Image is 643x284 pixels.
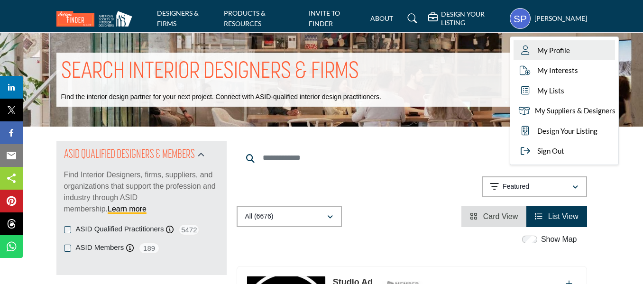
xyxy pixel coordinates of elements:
label: ASID Members [76,242,124,253]
a: INVITE TO FINDER [309,9,340,27]
a: View Card [470,212,518,220]
input: Search Keyword [237,147,587,169]
img: Site Logo [56,11,137,27]
li: Card View [461,206,526,227]
h2: ASID QUALIFIED DESIGNERS & MEMBERS [64,147,195,164]
span: My Suppliers & Designers [535,105,615,116]
p: Find Interior Designers, firms, suppliers, and organizations that support the profession and indu... [64,169,219,215]
a: DESIGNERS & FIRMS [157,9,199,27]
button: Featured [482,176,587,197]
span: Design Your Listing [537,126,597,137]
a: My Interests [514,60,615,81]
a: My Suppliers & Designers [514,101,615,121]
span: My Profile [537,45,570,56]
span: My Lists [537,85,564,96]
label: Show Map [541,234,577,245]
input: ASID Qualified Practitioners checkbox [64,226,71,233]
h5: [PERSON_NAME] [534,14,587,23]
label: ASID Qualified Practitioners [76,224,164,235]
a: My Lists [514,81,615,101]
button: Show hide supplier dropdown [510,8,531,29]
div: DESIGN YOUR LISTING [428,10,505,27]
span: 189 [138,242,160,254]
p: All (6676) [245,212,274,221]
a: Search [398,11,423,26]
a: PRODUCTS & RESOURCES [224,9,266,27]
a: My Profile [514,40,615,61]
span: 5472 [178,224,200,236]
h1: SEARCH INTERIOR DESIGNERS & FIRMS [61,57,359,87]
a: ABOUT [370,14,393,22]
span: List View [548,212,579,220]
input: ASID Members checkbox [64,245,71,252]
h5: DESIGN YOUR LISTING [441,10,505,27]
a: Design Your Listing [514,121,615,141]
button: All (6676) [237,206,342,227]
p: Featured [503,182,529,192]
a: View List [535,212,578,220]
p: Find the interior design partner for your next project. Connect with ASID-qualified interior desi... [61,92,381,102]
a: Learn more [108,205,147,213]
span: My Interests [537,65,578,76]
li: List View [526,206,587,227]
span: Sign Out [537,146,564,156]
span: Card View [483,212,518,220]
